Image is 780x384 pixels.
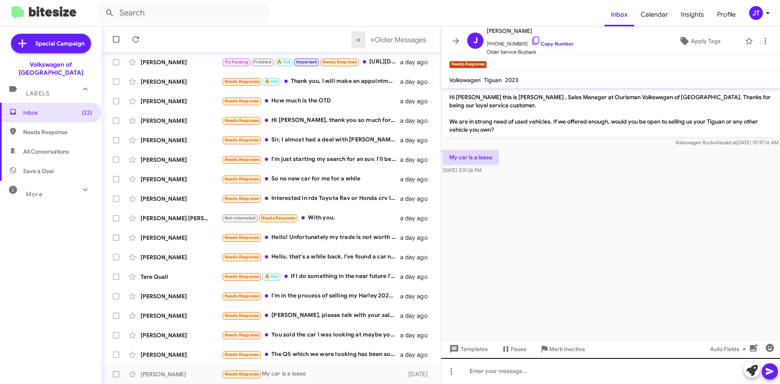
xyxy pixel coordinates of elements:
div: My car is a lease [222,369,404,379]
span: [PERSON_NAME] [487,26,574,36]
span: J [473,34,478,47]
span: All Conversations [23,148,69,156]
div: I'm in the process of selling my Harley 2024 road glide which I have a couple interested parties ... [222,291,400,301]
span: Needs Response [225,371,259,377]
button: Apply Tags [658,34,741,48]
span: Volkswagen Rockville [DATE] 10:37:16 AM [675,139,778,145]
span: Needs Response [225,274,259,279]
button: Templates [441,342,494,356]
nav: Page navigation example [352,31,431,48]
button: Previous [351,31,366,48]
span: Needs Response [225,118,259,123]
p: My car is a lease [443,150,499,165]
span: Try Pausing [225,59,248,65]
div: JT [749,6,763,20]
span: Finished [253,59,271,65]
span: Needs Response [225,137,259,143]
a: Inbox [604,3,634,26]
div: With you. [222,213,400,223]
div: [PERSON_NAME] [141,234,222,242]
div: Sir, I almost had a deal with [PERSON_NAME], but the finance manager wouldn't budge. I told them ... [222,135,400,145]
a: Profile [711,3,742,26]
span: Needs Response [225,254,259,260]
span: (22) [82,108,92,117]
span: Apply Tags [691,34,721,48]
div: Hello! Unfortunately my trade is not worth what I thought it would be. Plus we are a little off o... [222,233,400,242]
div: a day ago [400,156,434,164]
span: Not-Interested [225,215,256,221]
button: Next [365,31,431,48]
span: Pause [511,342,526,356]
span: Needs Response [225,293,259,299]
div: [PERSON_NAME] [141,253,222,261]
a: Insights [674,3,711,26]
div: [URL][DOMAIN_NAME] [222,57,400,67]
div: [PERSON_NAME] [141,97,222,105]
div: a day ago [400,58,434,66]
a: Special Campaign [11,34,91,53]
div: a day ago [400,214,434,222]
div: [PERSON_NAME] [141,175,222,183]
span: Mark Inactive [549,342,585,356]
div: [PERSON_NAME] [141,370,222,378]
div: a day ago [400,312,434,320]
div: Thank you, I will make an appointment with you in advance if necessary [222,77,400,86]
a: Calendar [634,3,674,26]
div: a day ago [400,351,434,359]
div: a day ago [400,331,434,339]
div: Hello, that's a while back. I've found a car now. [222,252,400,262]
span: Needs Response [225,98,259,104]
button: Auto Fields [704,342,756,356]
span: Needs Response [225,79,259,84]
div: [PERSON_NAME] [141,78,222,86]
span: Older Service Buyback [487,48,574,56]
span: Needs Response [261,215,296,221]
span: Labels [26,90,50,97]
div: [PERSON_NAME] [141,312,222,320]
div: [PERSON_NAME] [141,58,222,66]
span: [PHONE_NUMBER] [487,36,574,48]
div: a day ago [400,78,434,86]
div: a day ago [400,117,434,125]
button: Pause [494,342,533,356]
div: a day ago [400,97,434,105]
span: Needs Response [225,332,259,338]
span: Auto Fields [710,342,749,356]
p: Hi [PERSON_NAME] this is [PERSON_NAME] , Sales Manager at Ourisman Volkswagen of [GEOGRAPHIC_DATA... [443,90,778,137]
span: Inbox [23,108,92,117]
a: Copy Number [531,41,574,47]
span: Needs Response [225,235,259,240]
div: [PERSON_NAME], please talk with your sales team. This is now the fourth person that has texted me... [222,311,400,320]
span: said at [722,139,737,145]
span: 2023 [505,76,518,84]
div: [PERSON_NAME] [141,292,222,300]
span: More [26,191,43,198]
span: Needs Response [225,352,259,357]
span: 🔥 Hot [277,59,290,65]
span: Needs Response [323,59,357,65]
span: » [370,35,375,45]
span: 🔥 Hot [264,274,278,279]
span: Needs Response [225,157,259,162]
span: Needs Response [225,313,259,318]
div: You sold the car I was looking at maybe you should check first. Also your salesperson was rude so... [222,330,400,340]
span: Templates [448,342,488,356]
div: a day ago [400,195,434,203]
span: Older Messages [375,35,426,44]
div: Tere Quail [141,273,222,281]
small: Needs Response [449,61,487,68]
div: a day ago [400,234,434,242]
span: Volkswagen [449,76,481,84]
div: So no new car for me for a while [222,174,400,184]
div: a day ago [400,136,434,144]
span: Needs Response [225,196,259,201]
div: If I do something in the near future I'll let u know for sure [222,272,400,281]
div: [PERSON_NAME] [141,331,222,339]
div: a day ago [400,273,434,281]
div: a day ago [400,175,434,183]
div: Hi [PERSON_NAME], thank you so much for reaching out. I can try and come by [DATE] but I don't th... [222,116,400,125]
